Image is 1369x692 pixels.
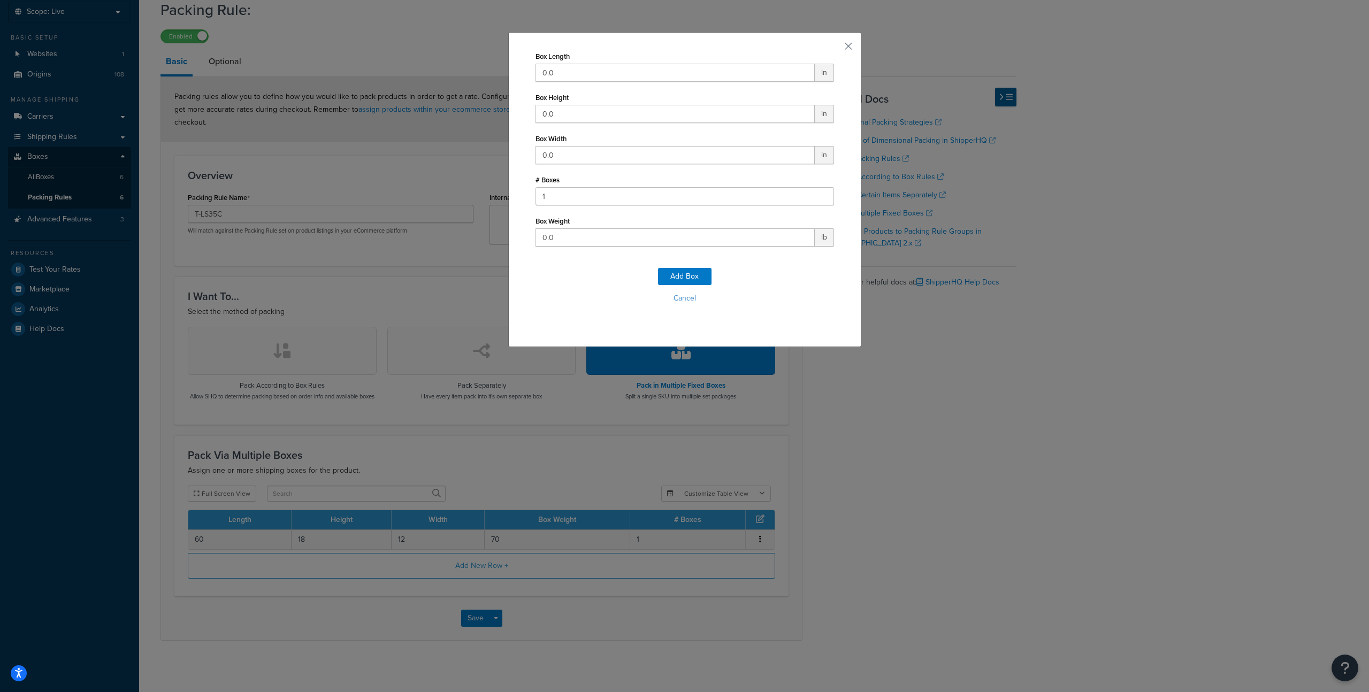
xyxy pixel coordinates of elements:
[536,176,560,184] label: # Boxes
[658,268,712,285] button: Add Box
[815,64,834,82] span: in
[815,146,834,164] span: in
[536,135,567,143] label: Box Width
[536,52,570,60] label: Box Length
[815,105,834,123] span: in
[536,94,569,102] label: Box Height
[536,217,570,225] label: Box Weight
[815,228,834,247] span: lb
[536,290,834,306] button: Cancel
